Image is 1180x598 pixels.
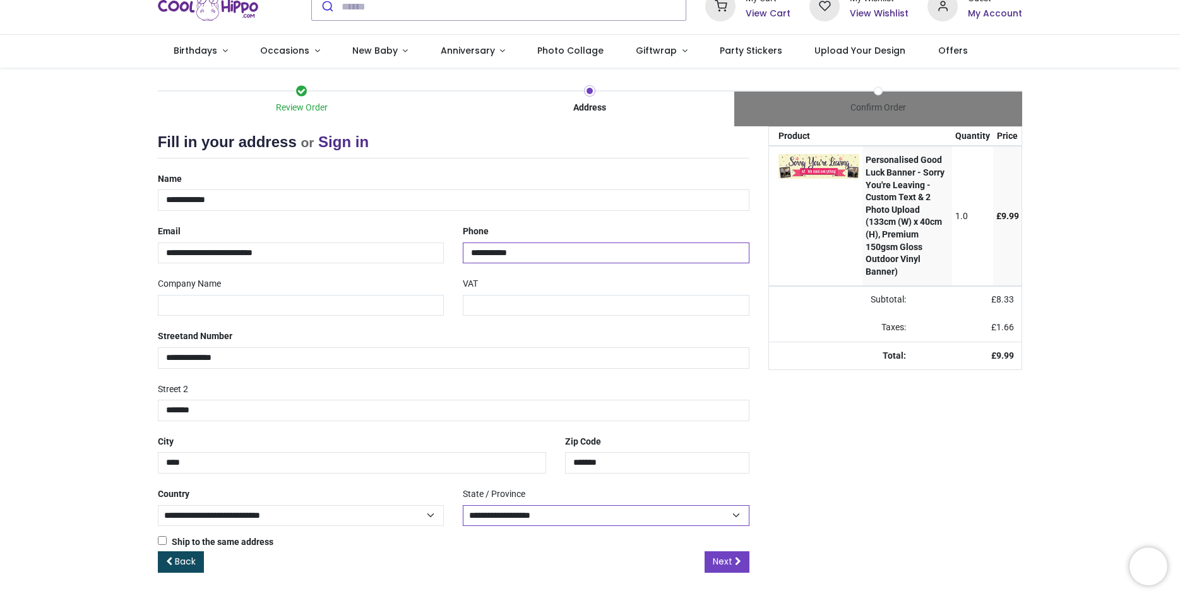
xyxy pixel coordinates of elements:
[705,551,749,573] a: Next
[158,536,273,549] label: Ship to the same address
[769,314,914,342] td: Taxes:
[883,350,906,361] strong: Total:
[336,35,424,68] a: New Baby
[996,322,1014,332] span: 1.66
[244,35,336,68] a: Occasions
[809,1,840,11] a: 0
[720,44,782,57] span: Party Stickers
[991,294,1014,304] span: £
[158,102,446,114] div: Review Order
[183,331,232,341] span: and Number
[850,8,909,20] a: View Wishlist
[991,322,1014,332] span: £
[158,484,189,505] label: Country
[620,35,704,68] a: Giftwrap
[318,133,369,150] a: Sign in
[158,551,204,573] a: Back
[424,35,521,68] a: Anniversary
[158,536,167,545] input: Ship to the same address
[734,102,1023,114] div: Confirm Order
[996,350,1014,361] span: 9.99
[636,44,677,57] span: Giftwrap
[991,350,1014,361] strong: £
[175,555,196,568] span: Back
[705,1,736,11] a: 1
[463,221,489,242] label: Phone
[952,127,993,146] th: Quantity
[463,273,478,295] label: VAT
[713,555,732,568] span: Next
[993,127,1022,146] th: Price
[446,102,734,114] div: Address
[174,44,217,57] span: Birthdays
[814,44,905,57] span: Upload Your Design
[769,286,914,314] td: Subtotal:
[1001,211,1019,221] span: 9.99
[158,133,297,150] span: Fill in your address
[158,273,221,295] label: Company Name
[301,135,314,150] small: or
[158,221,181,242] label: Email
[955,210,990,223] div: 1.0
[441,44,495,57] span: Anniversary
[769,127,862,146] th: Product
[463,484,525,505] label: State / Province
[866,155,945,276] strong: Personalised Good Luck Banner - Sorry You're Leaving - Custom Text & 2 Photo Upload (133cm (W) x ...
[565,431,601,453] label: Zip Code
[537,44,604,57] span: Photo Collage
[158,326,232,347] label: Street
[158,169,182,190] label: Name
[158,379,188,400] label: Street 2
[746,8,790,20] a: View Cart
[938,44,968,57] span: Offers
[260,44,309,57] span: Occasions
[968,8,1022,20] a: My Account
[158,35,244,68] a: Birthdays
[996,211,1019,221] span: £
[158,431,174,453] label: City
[996,294,1014,304] span: 8.33
[778,154,859,178] img: VAAAAAElFTkSuQmCC
[1129,547,1167,585] iframe: Brevo live chat
[352,44,398,57] span: New Baby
